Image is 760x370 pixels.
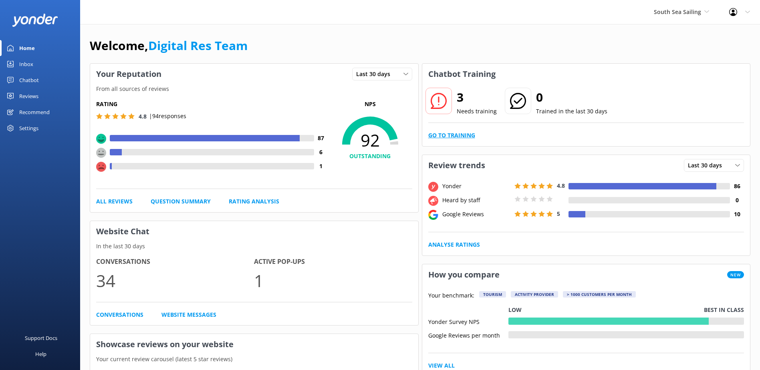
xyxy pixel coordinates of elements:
[508,306,522,314] p: Low
[314,162,328,171] h4: 1
[422,155,491,176] h3: Review trends
[328,152,412,161] h4: OUTSTANDING
[428,131,475,140] a: Go to Training
[254,257,412,267] h4: Active Pop-ups
[148,37,248,54] a: Digital Res Team
[96,100,328,109] h5: Rating
[730,196,744,205] h4: 0
[19,72,39,88] div: Chatbot
[428,291,474,301] p: Your benchmark:
[440,210,512,219] div: Google Reviews
[90,221,418,242] h3: Website Chat
[479,291,506,298] div: Tourism
[19,120,38,136] div: Settings
[536,88,607,107] h2: 0
[19,104,50,120] div: Recommend
[35,346,46,362] div: Help
[19,88,38,104] div: Reviews
[19,40,35,56] div: Home
[428,331,508,338] div: Google Reviews per month
[727,271,744,278] span: New
[428,240,480,249] a: Analyse Ratings
[557,210,560,217] span: 5
[314,134,328,143] h4: 87
[511,291,558,298] div: Activity Provider
[25,330,57,346] div: Support Docs
[151,197,211,206] a: Question Summary
[96,197,133,206] a: All Reviews
[229,197,279,206] a: Rating Analysis
[139,113,147,120] span: 4.8
[161,310,216,319] a: Website Messages
[536,107,607,116] p: Trained in the last 30 days
[90,64,167,84] h3: Your Reputation
[90,242,418,251] p: In the last 30 days
[557,182,565,189] span: 4.8
[328,130,412,150] span: 92
[149,112,186,121] p: | 94 responses
[457,88,497,107] h2: 3
[457,107,497,116] p: Needs training
[704,306,744,314] p: Best in class
[314,148,328,157] h4: 6
[90,355,418,364] p: Your current review carousel (latest 5 star reviews)
[730,182,744,191] h4: 86
[328,100,412,109] p: NPS
[422,264,506,285] h3: How you compare
[90,36,248,55] h1: Welcome,
[428,318,508,325] div: Yonder Survey NPS
[12,14,58,27] img: yonder-white-logo.png
[440,196,512,205] div: Heard by staff
[356,70,395,78] span: Last 30 days
[422,64,502,84] h3: Chatbot Training
[440,182,512,191] div: Yonder
[90,334,418,355] h3: Showcase reviews on your website
[730,210,744,219] h4: 10
[96,257,254,267] h4: Conversations
[563,291,636,298] div: > 1000 customers per month
[654,8,701,16] span: South Sea Sailing
[96,310,143,319] a: Conversations
[428,361,455,370] a: View All
[96,267,254,294] p: 34
[254,267,412,294] p: 1
[688,161,727,170] span: Last 30 days
[90,84,418,93] p: From all sources of reviews
[19,56,33,72] div: Inbox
